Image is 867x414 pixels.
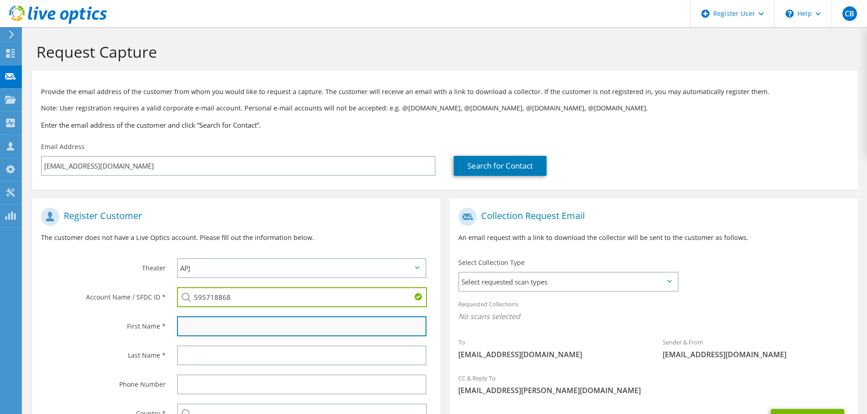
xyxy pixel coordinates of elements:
span: [EMAIL_ADDRESS][PERSON_NAME][DOMAIN_NAME] [458,385,848,395]
h1: Collection Request Email [458,208,844,226]
a: Search for Contact [454,156,547,176]
label: Phone Number [41,374,166,389]
label: First Name * [41,316,166,331]
h3: Enter the email address of the customer and click “Search for Contact”. [41,120,849,130]
p: An email request with a link to download the collector will be sent to the customer as follows. [458,233,848,243]
div: Sender & From [654,333,858,364]
h1: Request Capture [36,42,849,61]
span: [EMAIL_ADDRESS][DOMAIN_NAME] [663,349,849,359]
span: CB [842,6,857,21]
label: Last Name * [41,345,166,360]
span: [EMAIL_ADDRESS][DOMAIN_NAME] [458,349,644,359]
h1: Register Customer [41,208,426,226]
span: Select requested scan types [459,273,677,291]
span: No scans selected [458,311,848,321]
label: Select Collection Type [458,258,525,267]
label: Account Name / SFDC ID * [41,287,166,302]
label: Theater [41,258,166,273]
div: To [449,333,654,364]
label: Email Address [41,142,85,151]
p: Note: User registration requires a valid corporate e-mail account. Personal e-mail accounts will ... [41,103,849,113]
div: CC & Reply To [449,369,857,400]
div: Requested Collections [449,294,857,328]
p: Provide the email address of the customer from whom you would like to request a capture. The cust... [41,87,849,97]
svg: \n [786,10,794,18]
p: The customer does not have a Live Optics account. Please fill out the information below. [41,233,431,243]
